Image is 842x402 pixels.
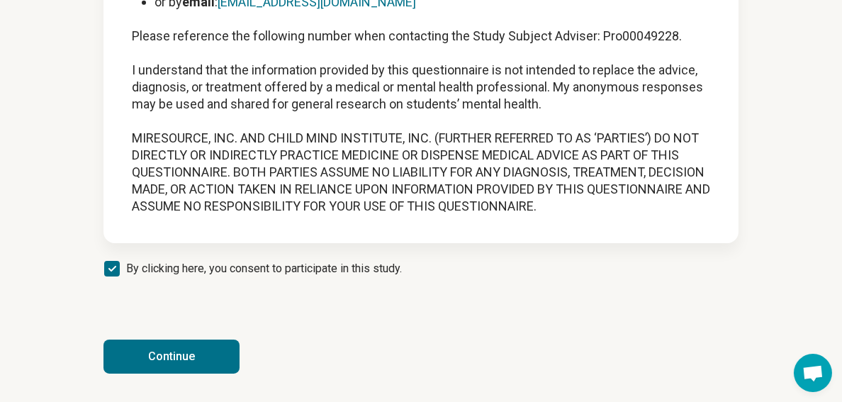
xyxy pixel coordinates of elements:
[794,354,832,392] div: Open chat
[103,340,240,374] button: Continue
[126,260,402,277] span: By clicking here, you consent to participate in this study.
[132,28,710,45] p: Please reference the following number when contacting the Study Subject Adviser: Pro00049228.
[132,130,710,215] p: MIRESOURCE, INC. AND CHILD MIND INSTITUTE, INC. (FURTHER REFERRED TO AS ‘PARTIES’) DO NOT DIRECTL...
[132,62,710,113] p: I understand that the information provided by this questionnaire is not intended to replace the a...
